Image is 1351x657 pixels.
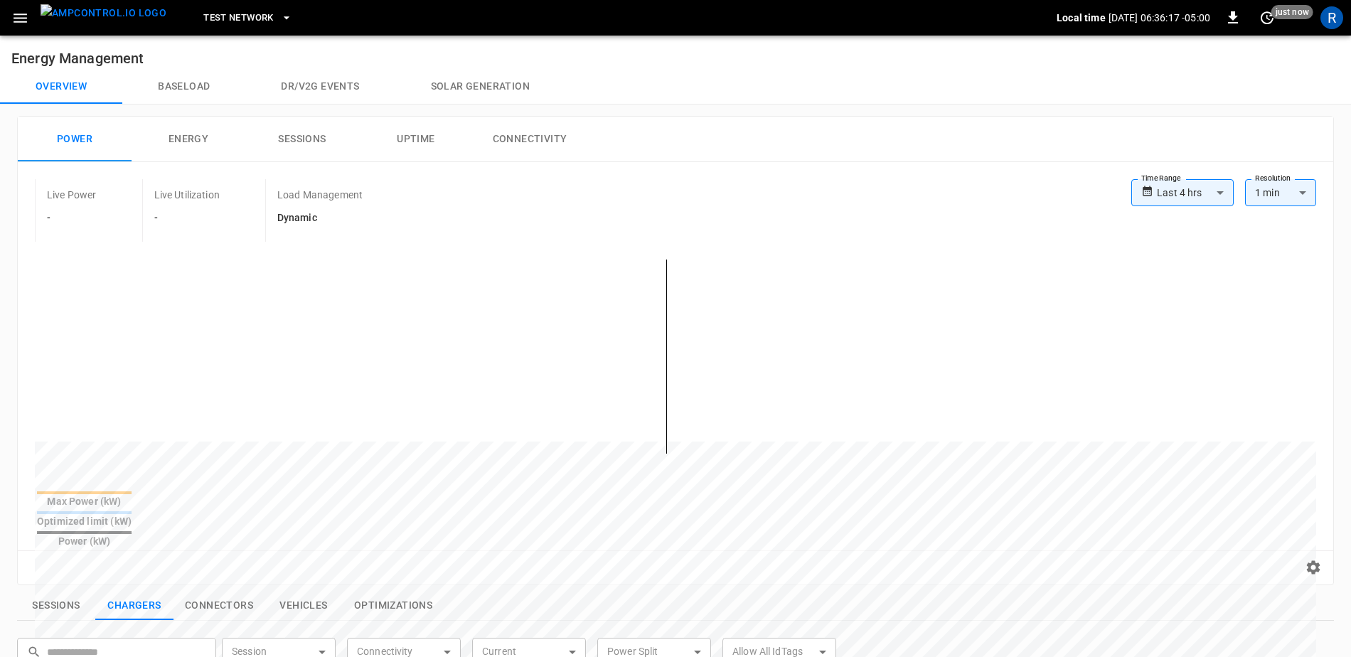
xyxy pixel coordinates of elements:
button: Uptime [359,117,473,162]
img: ampcontrol.io logo [41,4,166,22]
p: Live Power [47,188,97,202]
label: Time Range [1141,173,1181,184]
span: Test Network [203,10,273,26]
button: Energy [132,117,245,162]
button: Solar generation [395,70,565,104]
button: show latest connectors [173,591,265,621]
h6: - [47,210,97,226]
h6: Dynamic [277,210,363,226]
p: Live Utilization [154,188,220,202]
p: [DATE] 06:36:17 -05:00 [1109,11,1210,25]
button: show latest charge points [95,591,173,621]
label: Resolution [1255,173,1291,184]
button: Dr/V2G events [245,70,395,104]
p: Local time [1057,11,1106,25]
button: set refresh interval [1256,6,1278,29]
button: Sessions [245,117,359,162]
button: show latest vehicles [265,591,343,621]
button: Baseload [122,70,245,104]
button: show latest optimizations [343,591,444,621]
button: Power [18,117,132,162]
p: Load Management [277,188,363,202]
span: just now [1271,5,1313,19]
div: profile-icon [1320,6,1343,29]
button: show latest sessions [17,591,95,621]
h6: - [154,210,220,226]
div: Last 4 hrs [1157,179,1234,206]
button: Connectivity [473,117,587,162]
div: 1 min [1245,179,1316,206]
button: Test Network [198,4,297,32]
